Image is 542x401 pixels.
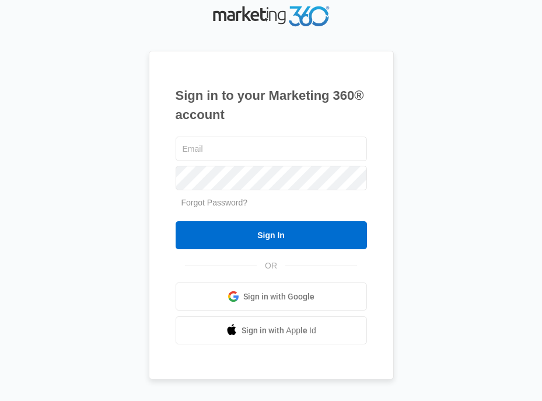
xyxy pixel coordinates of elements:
[176,283,367,311] a: Sign in with Google
[176,316,367,344] a: Sign in with Apple Id
[257,260,285,272] span: OR
[176,86,367,124] h1: Sign in to your Marketing 360® account
[243,291,314,303] span: Sign in with Google
[176,221,367,249] input: Sign In
[242,325,316,337] span: Sign in with Apple Id
[181,198,248,207] a: Forgot Password?
[176,137,367,161] input: Email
